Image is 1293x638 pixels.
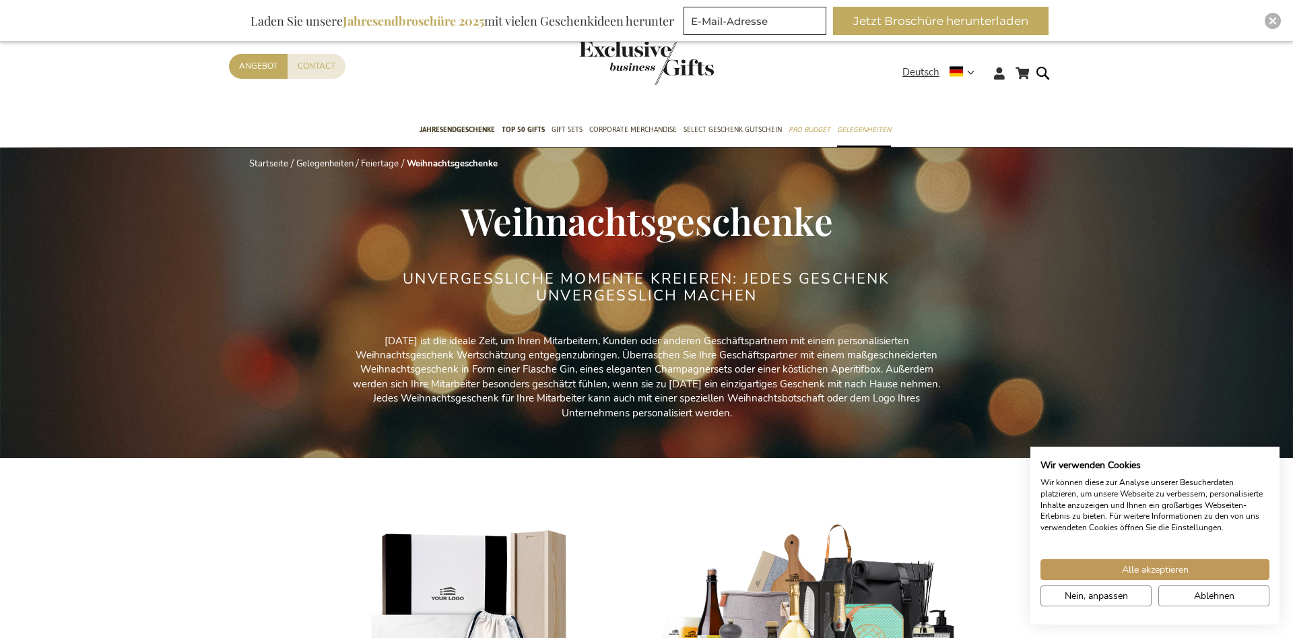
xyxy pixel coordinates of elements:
[229,54,288,79] a: Angebot
[552,123,583,137] span: Gift Sets
[1040,459,1269,472] h2: Wir verwenden Cookies
[833,7,1049,35] button: Jetzt Broschüre herunterladen
[420,123,495,137] span: Jahresendgeschenke
[1122,563,1189,577] span: Alle akzeptieren
[1269,17,1277,25] img: Close
[1040,477,1269,534] p: Wir können diese zur Analyse unserer Besucherdaten platzieren, um unsere Webseite zu verbessern, ...
[589,123,677,137] span: Corporate Merchandise
[407,158,498,170] strong: Weihnachtsgeschenke
[296,158,354,170] a: Gelegenheiten
[288,54,345,79] a: Contact
[579,40,646,85] a: store logo
[902,65,939,80] span: Deutsch
[1040,559,1269,580] button: Akzeptieren Sie alle cookies
[902,65,983,80] div: Deutsch
[684,123,782,137] span: Select Geschenk Gutschein
[361,158,399,170] a: Feiertage
[1065,589,1128,603] span: Nein, anpassen
[394,271,899,303] h2: UNVERGESSLICHE MOMENTE KREIEREN: JEDES GESCHENK UNVERGESSLICH MACHEN
[1158,585,1269,606] button: Alle verweigern cookies
[343,13,484,29] b: Jahresendbroschüre 2025
[1040,585,1152,606] button: cookie Einstellungen anpassen
[1194,589,1234,603] span: Ablehnen
[1265,13,1281,29] div: Close
[837,123,891,137] span: Gelegenheiten
[684,7,830,39] form: marketing offers and promotions
[579,40,714,85] img: Exclusive Business gifts logo
[343,334,950,421] p: [DATE] ist die ideale Zeit, um Ihren Mitarbeitern, Kunden oder anderen Geschäftspartnern mit eine...
[249,158,288,170] a: Startseite
[461,195,833,245] span: Weihnachtsgeschenke
[789,123,830,137] span: Pro Budget
[502,123,545,137] span: TOP 50 Gifts
[244,7,680,35] div: Laden Sie unsere mit vielen Geschenkideen herunter
[684,7,826,35] input: E-Mail-Adresse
